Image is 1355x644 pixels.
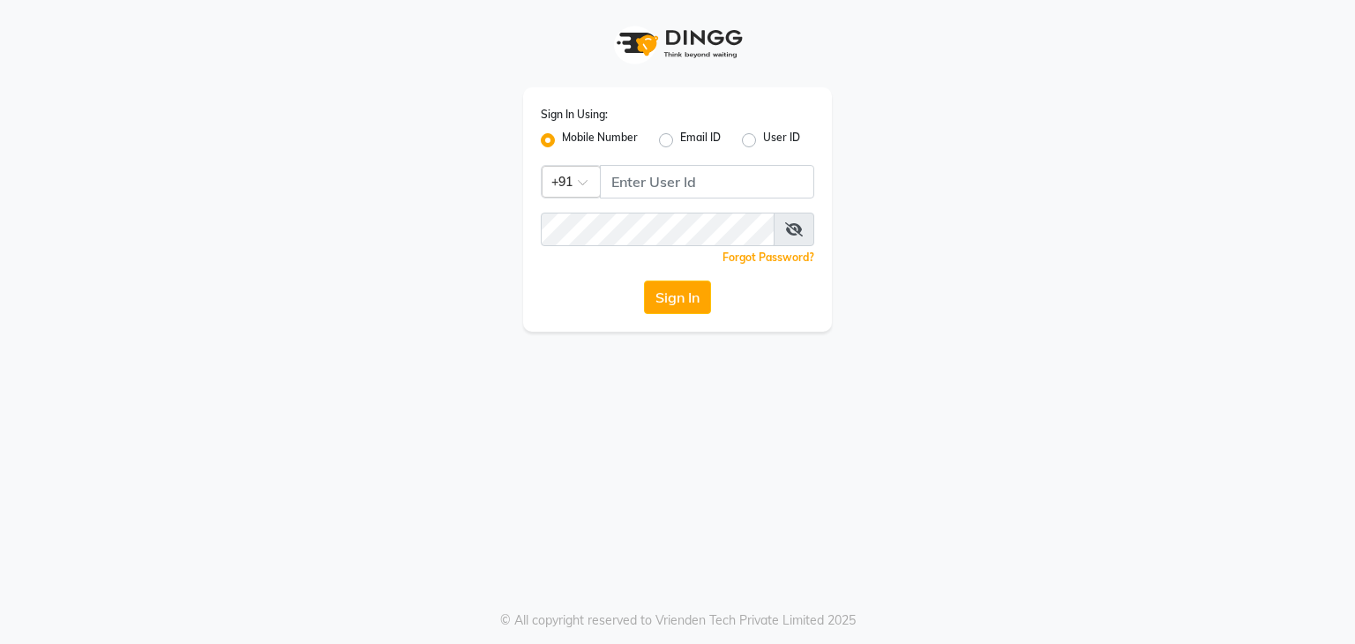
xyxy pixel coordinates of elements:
[600,165,814,198] input: Username
[607,18,748,70] img: logo1.svg
[562,130,638,151] label: Mobile Number
[722,251,814,264] a: Forgot Password?
[763,130,800,151] label: User ID
[541,107,608,123] label: Sign In Using:
[541,213,775,246] input: Username
[644,281,711,314] button: Sign In
[680,130,721,151] label: Email ID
